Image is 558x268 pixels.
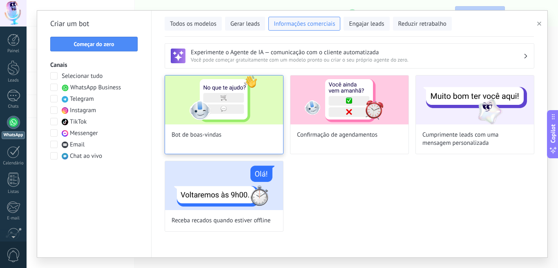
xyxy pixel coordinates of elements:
span: Instagram [70,106,96,115]
div: Chats [2,104,25,109]
span: Selecionar tudo [62,72,103,80]
span: Gerar leads [230,20,260,28]
button: Informações comerciais [268,17,340,31]
span: Reduzir retrabalho [398,20,446,28]
div: E-mail [2,216,25,221]
span: Copilot [549,124,557,143]
img: Receba recados quando estiver offline [165,161,283,210]
div: Listas [2,189,25,195]
button: Reduzir retrabalho [393,17,452,31]
span: Receba recados quando estiver offline [172,217,270,225]
button: Gerar leads [225,17,265,31]
img: Cumprimente leads com uma mensagem personalizada [416,75,534,124]
span: Telegram [70,95,94,103]
div: Leads [2,78,25,83]
span: Informações comerciais [274,20,335,28]
span: Você pode começar gratuitamente com um modelo pronto ou criar o seu próprio agente do zero. [191,56,523,63]
span: Todos os modelos [170,20,217,28]
span: Engajar leads [349,20,384,28]
button: Engajar leads [344,17,389,31]
span: Email [70,141,85,149]
span: Começar do zero [74,41,114,47]
button: Começar do zero [50,37,138,51]
div: Calendário [2,161,25,166]
h3: Experimente o Agente de IA — comunicação com o cliente automatizada [191,49,523,56]
span: TikTok [70,118,87,126]
button: Todos os modelos [165,17,222,31]
span: Bot de boas-vindas [172,131,221,139]
span: Cumprimente leads com uma mensagem personalizada [422,131,527,147]
h2: Criar um bot [50,17,138,30]
span: Messenger [70,129,98,137]
span: WhatsApp Business [70,84,121,92]
h3: Canais [50,61,138,69]
div: WhatsApp [2,131,25,139]
img: Confirmação de agendamentos [290,75,408,124]
div: Painel [2,49,25,54]
img: Bot de boas-vindas [165,75,283,124]
span: Confirmação de agendamentos [297,131,377,139]
span: Chat ao vivo [70,152,102,160]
